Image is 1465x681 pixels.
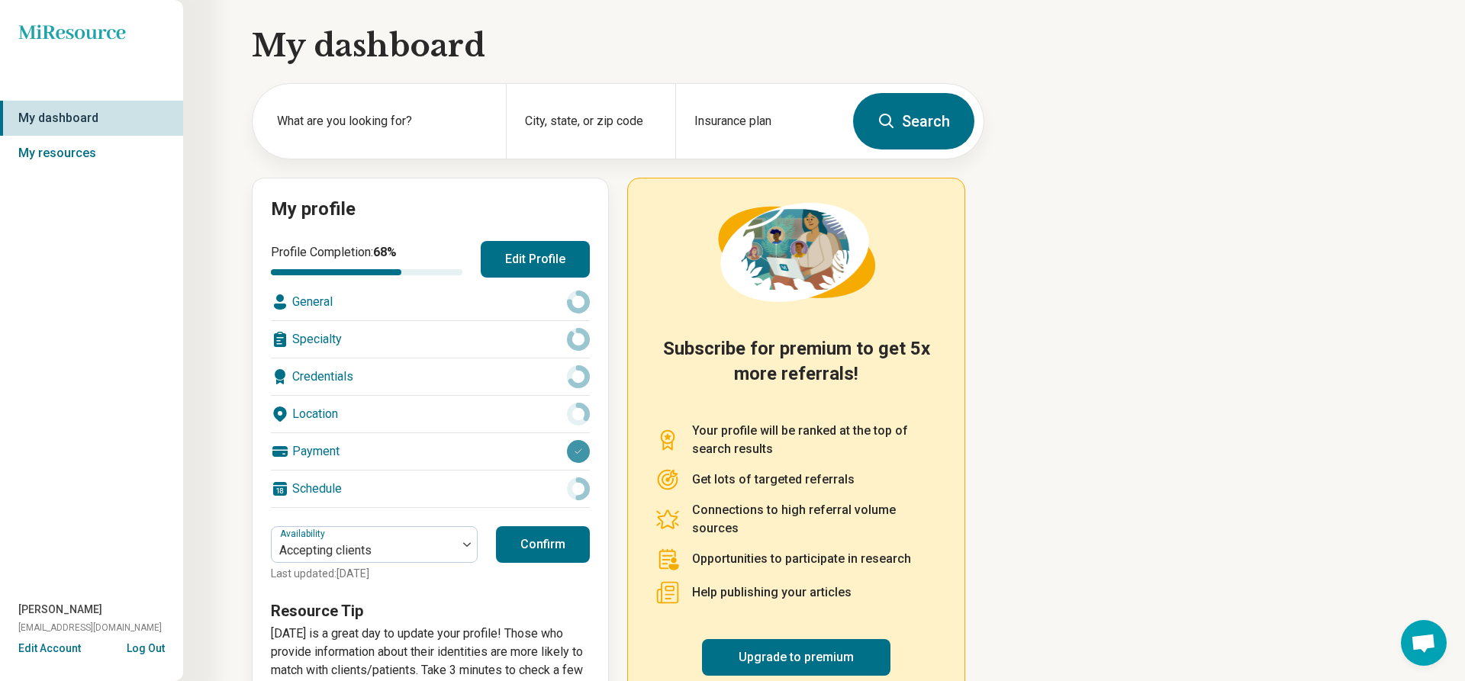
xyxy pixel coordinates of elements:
[373,245,397,259] span: 68 %
[692,583,852,602] p: Help publishing your articles
[18,621,162,634] span: [EMAIL_ADDRESS][DOMAIN_NAME]
[271,471,590,507] div: Schedule
[280,528,328,539] label: Availability
[692,501,937,538] p: Connections to high referral volume sources
[271,396,590,432] div: Location
[271,600,590,622] h3: Resource Tip
[481,241,590,278] button: Edit Profile
[692,550,911,568] p: Opportunities to participate in research
[277,112,488,130] label: What are you looking for?
[271,433,590,470] div: Payment
[271,321,590,358] div: Specialty
[1401,620,1447,666] a: Open chat
[18,602,102,618] span: [PERSON_NAME]
[271,358,590,395] div: Credentials
[271,197,590,223] h2: My profile
[692,471,855,489] p: Get lots of targeted referrals
[271,566,478,582] p: Last updated: [DATE]
[18,641,81,657] button: Edit Account
[655,336,937,403] h2: Subscribe for premium to get 5x more referrals!
[692,422,937,458] p: Your profile will be ranked at the top of search results
[252,24,984,67] h1: My dashboard
[271,284,590,320] div: General
[702,639,890,676] a: Upgrade to premium
[271,243,462,275] div: Profile Completion:
[496,526,590,563] button: Confirm
[853,93,974,149] button: Search
[127,641,165,653] button: Log Out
